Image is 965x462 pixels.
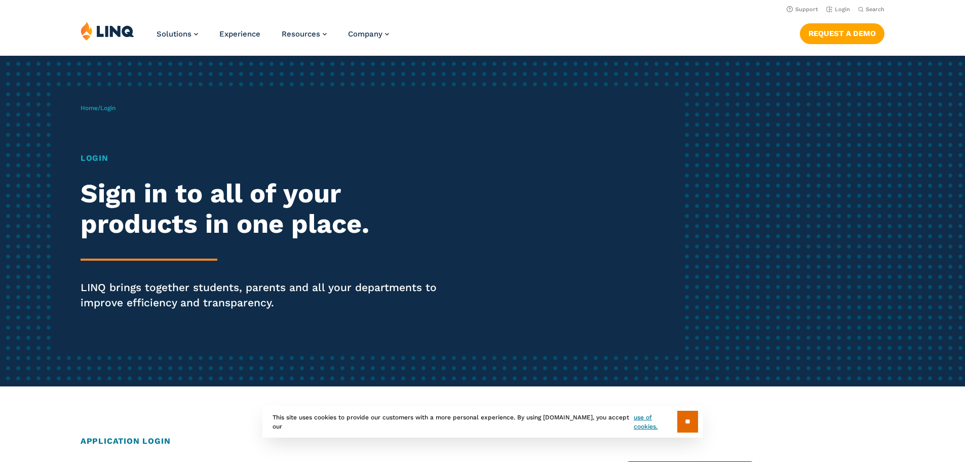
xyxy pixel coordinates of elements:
[858,6,884,13] button: Open Search Bar
[81,179,452,239] h2: Sign in to all of your products in one place.
[348,29,389,39] a: Company
[81,152,452,164] h1: Login
[219,29,260,39] a: Experience
[81,104,98,112] a: Home
[157,29,198,39] a: Solutions
[282,29,320,39] span: Resources
[800,23,884,44] a: Request a Demo
[262,406,703,438] div: This site uses cookies to provide our customers with a more personal experience. By using [DOMAIN...
[100,104,115,112] span: Login
[348,29,382,39] span: Company
[81,104,115,112] span: /
[282,29,327,39] a: Resources
[157,29,191,39] span: Solutions
[81,280,452,310] p: LINQ brings together students, parents and all your departments to improve efficiency and transpa...
[826,6,850,13] a: Login
[634,413,677,431] a: use of cookies.
[81,21,134,41] img: LINQ | K‑12 Software
[157,21,389,55] nav: Primary Navigation
[787,6,818,13] a: Support
[866,6,884,13] span: Search
[800,21,884,44] nav: Button Navigation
